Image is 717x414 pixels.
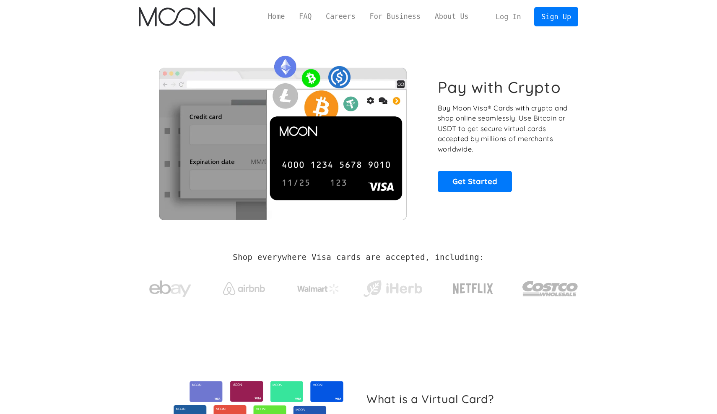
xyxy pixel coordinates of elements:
img: Moon Cards let you spend your crypto anywhere Visa is accepted. [139,50,426,220]
a: Careers [319,11,362,22]
a: Sign Up [534,7,578,26]
a: FAQ [292,11,319,22]
img: Airbnb [223,282,265,295]
a: home [139,7,215,26]
a: Costco [522,265,578,309]
a: Walmart [287,275,350,298]
img: ebay [149,276,191,302]
img: Netflix [452,278,494,299]
img: Moon Logo [139,7,215,26]
p: Buy Moon Visa® Cards with crypto and shop online seamlessly! Use Bitcoin or USDT to get secure vi... [438,103,569,154]
a: iHerb [361,270,424,304]
a: Get Started [438,171,512,192]
img: iHerb [361,278,424,300]
a: Netflix [436,270,511,303]
a: About Us [428,11,476,22]
a: ebay [139,267,201,306]
a: For Business [363,11,428,22]
img: Walmart [297,284,339,294]
a: Log In [488,8,528,26]
h2: Shop everywhere Visa cards are accepted, including: [233,253,484,262]
h2: What is a Virtual Card? [366,392,572,406]
a: Airbnb [213,274,275,299]
a: Home [261,11,292,22]
h1: Pay with Crypto [438,78,561,97]
img: Costco [522,273,578,304]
